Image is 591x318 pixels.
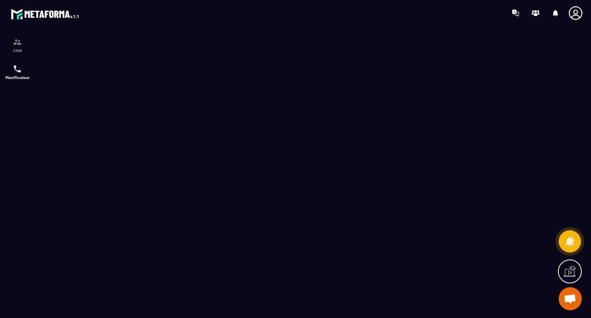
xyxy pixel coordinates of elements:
[13,37,22,47] img: formation
[2,32,33,59] a: formationformationCRM
[13,64,22,74] img: scheduler
[2,49,33,53] p: CRM
[559,287,582,310] a: Ouvrir le chat
[2,59,33,85] a: schedulerschedulerPlanificateur
[2,75,33,80] p: Planificateur
[11,7,80,21] img: logo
